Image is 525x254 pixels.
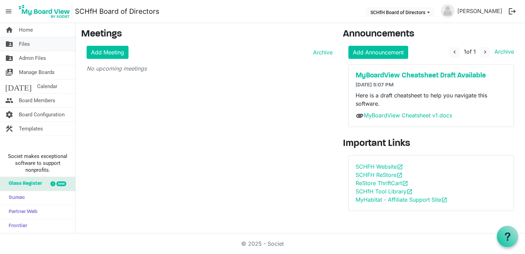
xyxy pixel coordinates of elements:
span: folder_shared [5,37,13,51]
span: Admin Files [19,51,46,65]
a: Add Announcement [348,46,408,59]
span: people [5,94,13,107]
span: Files [19,37,30,51]
span: Partner Web [5,205,37,219]
img: no-profile-picture.svg [441,4,455,18]
span: settings [5,108,13,121]
div: new [56,181,66,186]
span: navigate_next [482,49,488,55]
span: 1 [464,48,466,55]
span: Sumac [5,191,25,205]
a: MyBoardView Cheatsheet v1.docx [364,112,453,119]
span: Societ makes exceptional software to support nonprofits. [3,153,72,173]
span: Calendar [37,80,57,93]
img: My Board View Logo [17,3,72,20]
span: Home [19,23,33,37]
span: open_in_new [441,197,447,203]
a: [PERSON_NAME] [455,4,505,18]
span: construction [5,122,13,136]
button: logout [505,4,520,19]
span: menu [2,5,15,18]
button: navigate_before [450,47,459,57]
a: Add Meeting [87,46,129,59]
a: Archive [310,48,333,56]
a: MyHabitat - Affiliate Support Siteopen_in_new [356,196,447,203]
a: ReStore ThriftCartopen_in_new [356,180,408,187]
span: navigate_before [451,49,458,55]
span: Templates [19,122,43,136]
span: open_in_new [402,180,408,187]
span: Frontier [5,219,27,233]
span: Board Members [19,94,55,107]
h3: Announcements [343,29,520,40]
p: No upcoming meetings [87,64,333,73]
span: of 1 [464,48,476,55]
button: SCHfH Board of Directors dropdownbutton [366,7,434,17]
h3: Meetings [81,29,333,40]
span: open_in_new [396,172,403,178]
span: [DATE] [5,80,32,93]
a: SCHFH Websiteopen_in_new [356,163,403,170]
h3: Important Links [343,138,520,150]
a: Archive [492,48,514,55]
a: © 2025 - Societ [241,240,284,247]
p: Here is a draft cheatsheet to help you navigate this software. [356,91,507,108]
span: [DATE] 5:07 PM [356,82,394,88]
span: attachment [356,112,364,120]
span: open_in_new [397,164,403,170]
a: My Board View Logo [17,3,75,20]
a: SCHfH Tool Libraryopen_in_new [356,188,413,195]
span: Glass Register [5,177,42,191]
span: folder_shared [5,51,13,65]
a: MyBoardView Cheatsheet Draft Available [356,72,507,80]
span: open_in_new [406,189,413,195]
span: switch_account [5,65,13,79]
span: Board Configuration [19,108,65,121]
a: SCHFH ReStoreopen_in_new [356,171,403,178]
span: home [5,23,13,37]
a: SCHfH Board of Directors [75,4,159,18]
button: navigate_next [480,47,490,57]
span: Manage Boards [19,65,55,79]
